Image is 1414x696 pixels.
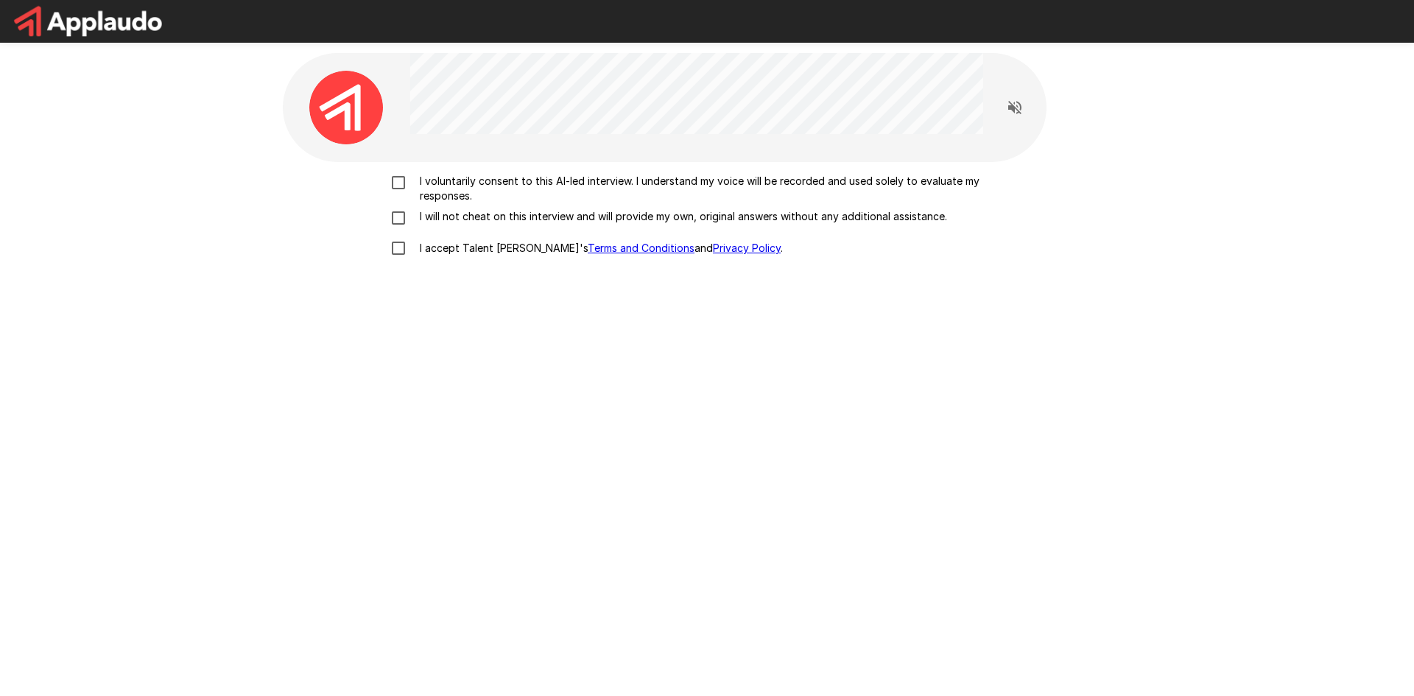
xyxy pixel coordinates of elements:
p: I will not cheat on this interview and will provide my own, original answers without any addition... [414,209,947,224]
img: applaudo_avatar.png [309,71,383,144]
p: I voluntarily consent to this AI-led interview. I understand my voice will be recorded and used s... [414,174,1031,203]
a: Privacy Policy [713,242,781,254]
a: Terms and Conditions [588,242,694,254]
button: Read questions aloud [1000,93,1030,122]
p: I accept Talent [PERSON_NAME]'s and . [414,241,783,256]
